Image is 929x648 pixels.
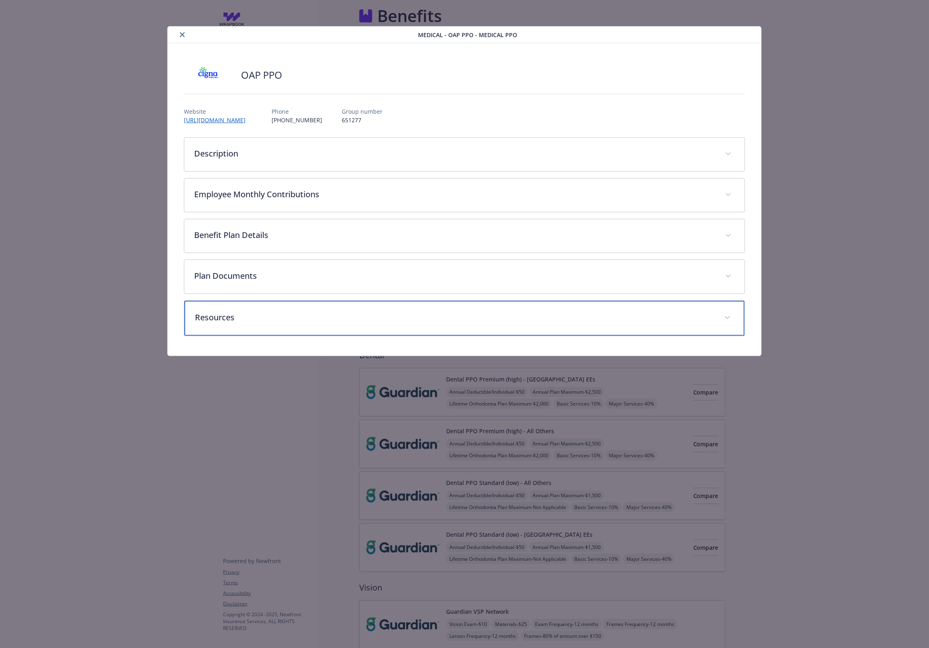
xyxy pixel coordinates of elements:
[184,219,745,253] div: Benefit Plan Details
[177,30,187,40] button: close
[184,63,233,87] img: CIGNA
[194,188,715,201] p: Employee Monthly Contributions
[418,31,517,39] span: Medical - OAP PPO - Medical PPO
[272,107,322,116] p: Phone
[184,116,252,124] a: [URL][DOMAIN_NAME]
[184,107,252,116] p: Website
[184,260,745,293] div: Plan Documents
[194,229,715,241] p: Benefit Plan Details
[272,116,322,124] p: [PHONE_NUMBER]
[194,148,715,160] p: Description
[194,270,715,282] p: Plan Documents
[342,116,383,124] p: 651277
[93,26,836,356] div: details for plan Medical - OAP PPO - Medical PPO
[184,138,745,171] div: Description
[195,311,714,324] p: Resources
[342,107,383,116] p: Group number
[184,301,745,336] div: Resources
[184,179,745,212] div: Employee Monthly Contributions
[241,68,282,82] h2: OAP PPO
